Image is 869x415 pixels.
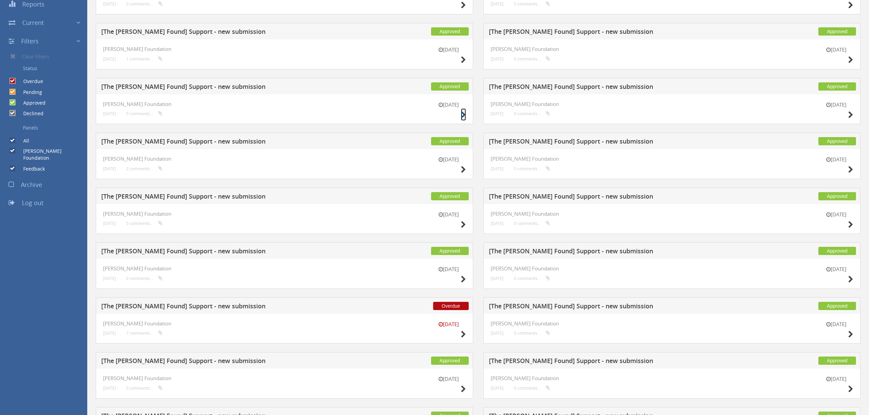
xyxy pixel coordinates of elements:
[432,266,466,273] small: [DATE]
[819,266,853,273] small: [DATE]
[489,193,745,202] h5: [The [PERSON_NAME] Found] Support - new submission
[514,331,550,336] small: 0 comments...
[514,166,550,171] small: 0 comments...
[103,321,466,326] h4: [PERSON_NAME] Foundation
[514,221,550,226] small: 0 comments...
[491,1,504,6] small: [DATE]
[433,302,469,310] span: Overdue
[22,18,44,27] span: Current
[432,321,466,328] small: [DATE]
[491,166,504,171] small: [DATE]
[16,165,45,172] label: Feedback
[432,46,466,53] small: [DATE]
[5,122,87,134] a: Panels
[103,331,116,336] small: [DATE]
[103,375,466,381] h4: [PERSON_NAME] Foundation
[432,375,466,383] small: [DATE]
[16,78,43,85] label: Overdue
[126,1,163,6] small: 0 comments...
[103,101,466,107] h4: [PERSON_NAME] Foundation
[432,211,466,218] small: [DATE]
[21,180,42,189] span: Archive
[514,111,550,116] small: 0 comments...
[818,247,856,255] span: Approved
[126,111,163,116] small: 0 comments...
[101,303,358,311] h5: [The [PERSON_NAME] Found] Support - new submission
[489,358,745,366] h5: [The [PERSON_NAME] Found] Support - new submission
[819,375,853,383] small: [DATE]
[514,276,550,281] small: 0 comments...
[489,28,745,37] h5: [The [PERSON_NAME] Found] Support - new submission
[514,386,550,391] small: 0 comments...
[101,248,358,256] h5: [The [PERSON_NAME] Found] Support - new submission
[819,211,853,218] small: [DATE]
[101,358,358,366] h5: [The [PERSON_NAME] Found] Support - new submission
[103,211,466,217] h4: [PERSON_NAME] Foundation
[431,357,469,365] span: Approved
[818,302,856,310] span: Approved
[103,156,466,162] h4: [PERSON_NAME] Foundation
[489,303,745,311] h5: [The [PERSON_NAME] Found] Support - new submission
[101,138,358,147] h5: [The [PERSON_NAME] Found] Support - new submission
[101,83,358,92] h5: [The [PERSON_NAME] Found] Support - new submission
[126,56,163,62] small: 1 comments...
[491,111,504,116] small: [DATE]
[514,56,550,62] small: 0 comments...
[491,56,504,62] small: [DATE]
[818,192,856,200] span: Approved
[514,1,550,6] small: 0 comments...
[491,321,854,326] h4: [PERSON_NAME] Foundation
[491,276,504,281] small: [DATE]
[16,110,43,117] label: Declined
[5,50,87,63] a: Clear Filters
[491,221,504,226] small: [DATE]
[16,99,46,106] label: Approved
[103,266,466,271] h4: [PERSON_NAME] Foundation
[491,386,504,391] small: [DATE]
[491,331,504,336] small: [DATE]
[103,46,466,52] h4: [PERSON_NAME] Foundation
[103,1,116,6] small: [DATE]
[126,331,163,336] small: 7 comments...
[101,28,358,37] h5: [The [PERSON_NAME] Found] Support - new submission
[491,46,854,52] h4: [PERSON_NAME] Foundation
[432,101,466,108] small: [DATE]
[103,56,116,62] small: [DATE]
[126,221,163,226] small: 0 comments...
[16,148,87,161] label: [PERSON_NAME] Foundation
[126,386,163,391] small: 0 comments...
[819,46,853,53] small: [DATE]
[126,276,163,281] small: 0 comments...
[103,166,116,171] small: [DATE]
[819,101,853,108] small: [DATE]
[818,357,856,365] span: Approved
[431,247,469,255] span: Approved
[818,82,856,91] span: Approved
[491,211,854,217] h4: [PERSON_NAME] Foundation
[491,156,854,162] h4: [PERSON_NAME] Foundation
[432,156,466,163] small: [DATE]
[16,137,29,144] label: All
[491,375,854,381] h4: [PERSON_NAME] Foundation
[5,63,87,74] a: Status
[491,101,854,107] h4: [PERSON_NAME] Foundation
[818,137,856,145] span: Approved
[16,89,42,96] label: Pending
[431,27,469,36] span: Approved
[489,138,745,147] h5: [The [PERSON_NAME] Found] Support - new submission
[818,27,856,36] span: Approved
[101,193,358,202] h5: [The [PERSON_NAME] Found] Support - new submission
[819,156,853,163] small: [DATE]
[819,321,853,328] small: [DATE]
[491,266,854,271] h4: [PERSON_NAME] Foundation
[103,111,116,116] small: [DATE]
[126,166,163,171] small: 2 comments...
[103,386,116,391] small: [DATE]
[22,199,43,207] span: Log out
[431,192,469,200] span: Approved
[103,221,116,226] small: [DATE]
[431,82,469,91] span: Approved
[431,137,469,145] span: Approved
[103,276,116,281] small: [DATE]
[489,83,745,92] h5: [The [PERSON_NAME] Found] Support - new submission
